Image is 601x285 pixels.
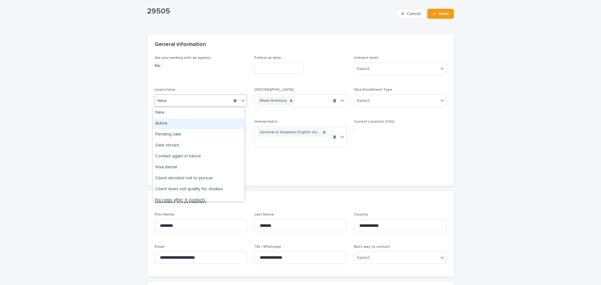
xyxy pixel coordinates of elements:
span: Save [439,12,449,16]
span: Best way to contact [354,245,390,249]
span: Interested in [254,120,278,124]
div: Select... [357,98,372,104]
div: New [153,107,244,118]
span: Follow up date [254,56,281,60]
button: Cancel [396,9,426,19]
div: Sale closed [153,140,244,151]
span: Country [354,213,368,216]
span: Cancel [407,12,421,16]
div: Contact again in future [153,151,244,162]
span: Interest level [354,56,378,60]
h2: Contact information [155,198,206,205]
p: No [155,63,247,69]
span: Tel / Whatsapp [254,245,281,249]
span: Last Name [254,213,274,216]
span: Lead status [155,88,176,92]
div: Client decided not to pursue [153,173,244,184]
span: Are you working with an agency [155,56,211,60]
span: [GEOGRAPHIC_DATA] [254,88,294,92]
p: - [354,127,446,133]
span: Current Location (City) [354,120,394,124]
span: Visa Enrollment Type [354,88,392,92]
div: Pending sale [153,129,244,140]
div: Select... [357,255,372,261]
p: 29505 [147,7,393,16]
div: General or Academic English studies [258,128,321,137]
div: Client does not qualify for studies [153,184,244,195]
div: No reply after 4 contacts [153,195,244,206]
span: First Name [155,213,174,216]
div: Select... [357,66,372,72]
div: Miami Aventura [258,97,288,105]
div: Visa denial [153,162,244,173]
button: Save [427,9,454,19]
div: Active [153,118,244,129]
h2: General information [155,41,206,48]
span: New [157,98,167,104]
span: Email [155,245,164,249]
